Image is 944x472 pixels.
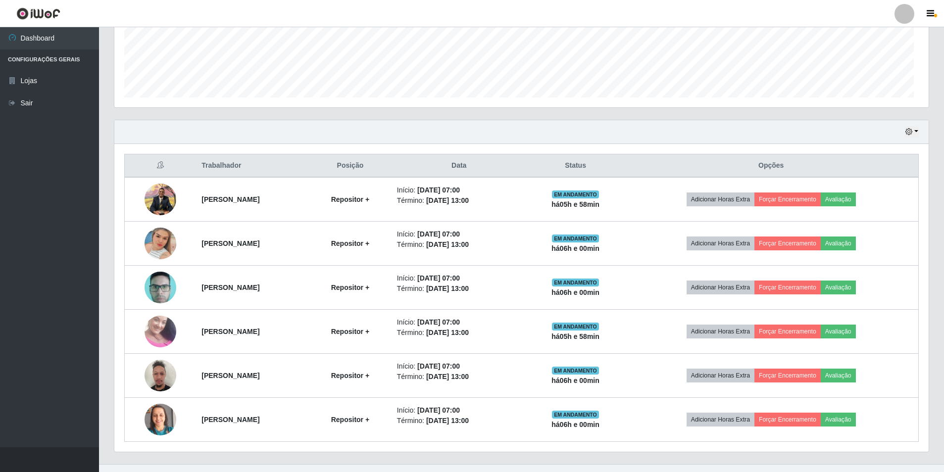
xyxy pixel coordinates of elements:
[331,328,369,335] strong: Repositor +
[426,196,469,204] time: [DATE] 13:00
[426,284,469,292] time: [DATE] 13:00
[754,192,821,206] button: Forçar Encerramento
[397,361,521,372] li: Início:
[551,332,599,340] strong: há 05 h e 58 min
[201,239,259,247] strong: [PERSON_NAME]
[397,195,521,206] li: Término:
[145,354,176,396] img: 1753289887027.jpeg
[417,406,460,414] time: [DATE] 07:00
[426,373,469,380] time: [DATE] 13:00
[397,239,521,250] li: Término:
[397,317,521,328] li: Início:
[552,190,599,198] span: EM ANDAMENTO
[687,192,754,206] button: Adicionar Horas Extra
[397,416,521,426] li: Término:
[201,328,259,335] strong: [PERSON_NAME]
[821,325,856,338] button: Avaliação
[397,229,521,239] li: Início:
[331,283,369,291] strong: Repositor +
[754,413,821,426] button: Forçar Encerramento
[687,369,754,382] button: Adicionar Horas Extra
[417,318,460,326] time: [DATE] 07:00
[417,362,460,370] time: [DATE] 07:00
[145,268,176,307] img: 1752163217594.jpeg
[551,244,599,252] strong: há 06 h e 00 min
[397,405,521,416] li: Início:
[624,154,918,178] th: Opções
[551,377,599,384] strong: há 06 h e 00 min
[331,416,369,424] strong: Repositor +
[552,411,599,419] span: EM ANDAMENTO
[754,325,821,338] button: Forçar Encerramento
[397,283,521,294] li: Término:
[196,154,309,178] th: Trabalhador
[552,323,599,330] span: EM ANDAMENTO
[145,178,176,220] img: 1748464437090.jpeg
[397,328,521,338] li: Término:
[527,154,624,178] th: Status
[552,235,599,242] span: EM ANDAMENTO
[201,372,259,379] strong: [PERSON_NAME]
[145,303,176,360] img: 1753110543973.jpeg
[201,283,259,291] strong: [PERSON_NAME]
[821,369,856,382] button: Avaliação
[552,279,599,286] span: EM ANDAMENTO
[397,372,521,382] li: Término:
[201,416,259,424] strong: [PERSON_NAME]
[145,391,176,448] img: 1755715203050.jpeg
[821,281,856,294] button: Avaliação
[331,239,369,247] strong: Repositor +
[687,236,754,250] button: Adicionar Horas Extra
[426,329,469,336] time: [DATE] 13:00
[417,274,460,282] time: [DATE] 07:00
[821,236,856,250] button: Avaliação
[397,185,521,195] li: Início:
[426,417,469,425] time: [DATE] 13:00
[551,200,599,208] strong: há 05 h e 58 min
[687,325,754,338] button: Adicionar Horas Extra
[687,281,754,294] button: Adicionar Horas Extra
[551,421,599,428] strong: há 06 h e 00 min
[687,413,754,426] button: Adicionar Horas Extra
[201,195,259,203] strong: [PERSON_NAME]
[145,215,176,272] img: 1750879829184.jpeg
[391,154,527,178] th: Data
[551,288,599,296] strong: há 06 h e 00 min
[417,186,460,194] time: [DATE] 07:00
[754,369,821,382] button: Forçar Encerramento
[552,367,599,375] span: EM ANDAMENTO
[331,195,369,203] strong: Repositor +
[309,154,391,178] th: Posição
[754,236,821,250] button: Forçar Encerramento
[821,192,856,206] button: Avaliação
[397,273,521,283] li: Início:
[426,240,469,248] time: [DATE] 13:00
[754,281,821,294] button: Forçar Encerramento
[331,372,369,379] strong: Repositor +
[821,413,856,426] button: Avaliação
[417,230,460,238] time: [DATE] 07:00
[16,7,60,20] img: CoreUI Logo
